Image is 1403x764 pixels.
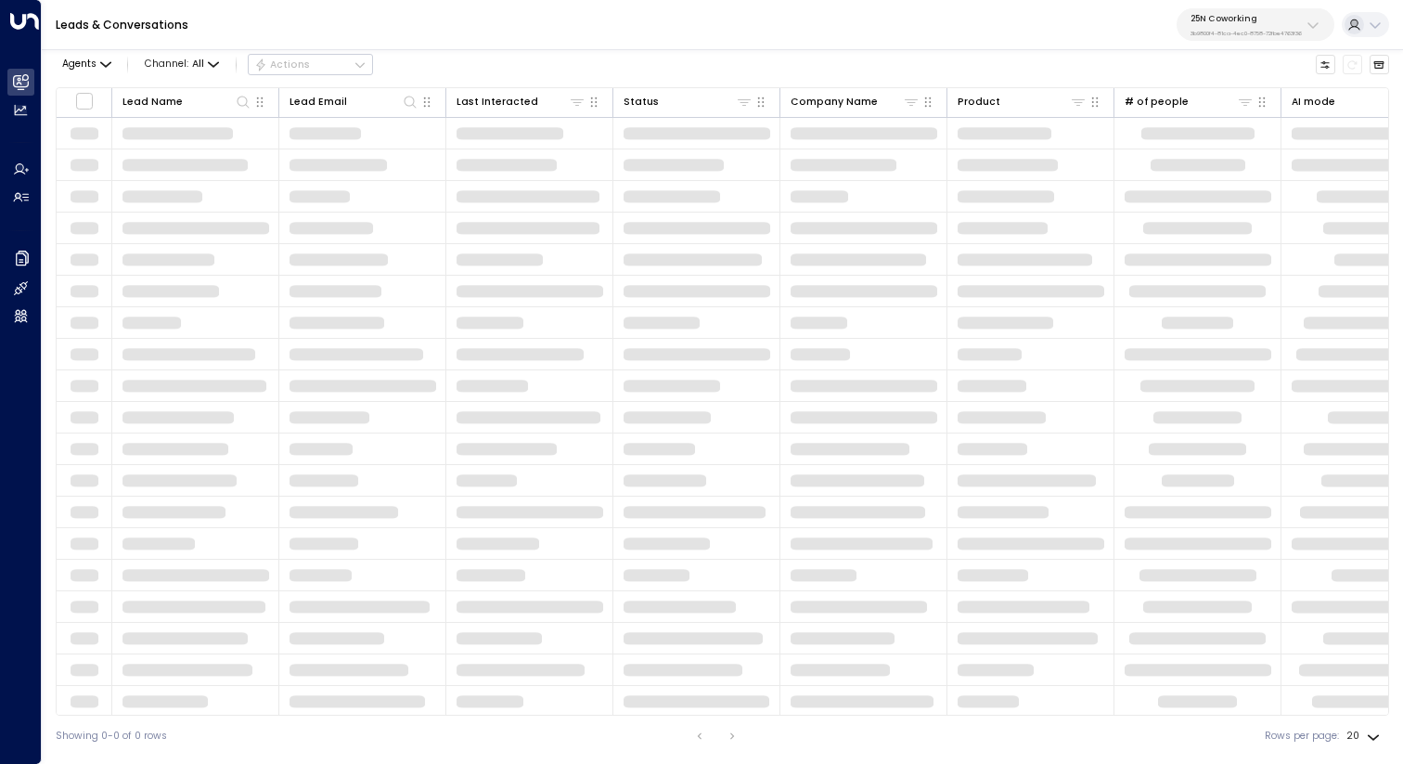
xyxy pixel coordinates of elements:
[1125,94,1189,110] div: # of people
[1191,30,1302,37] p: 3b9800f4-81ca-4ec0-8758-72fbe4763f36
[290,93,419,110] div: Lead Email
[122,94,183,110] div: Lead Name
[624,94,659,110] div: Status
[62,59,97,70] span: Agents
[1346,725,1384,747] div: 20
[1292,94,1335,110] div: AI mode
[457,93,586,110] div: Last Interacted
[1370,55,1390,75] button: Archived Leads
[56,55,116,74] button: Agents
[56,729,167,744] div: Showing 0-0 of 0 rows
[1177,8,1334,41] button: 25N Coworking3b9800f4-81ca-4ec0-8758-72fbe4763f36
[192,58,204,70] span: All
[1316,55,1336,75] button: Customize
[688,725,744,747] nav: pagination navigation
[624,93,753,110] div: Status
[1191,13,1302,24] p: 25N Coworking
[254,58,311,71] div: Actions
[1265,729,1339,744] label: Rows per page:
[1343,55,1363,75] span: Refresh
[122,93,252,110] div: Lead Name
[248,54,373,76] button: Actions
[139,55,225,74] span: Channel:
[958,94,1000,110] div: Product
[791,93,920,110] div: Company Name
[139,55,225,74] button: Channel:All
[1125,93,1255,110] div: # of people
[248,54,373,76] div: Button group with a nested menu
[290,94,347,110] div: Lead Email
[457,94,538,110] div: Last Interacted
[56,17,188,32] a: Leads & Conversations
[791,94,878,110] div: Company Name
[958,93,1088,110] div: Product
